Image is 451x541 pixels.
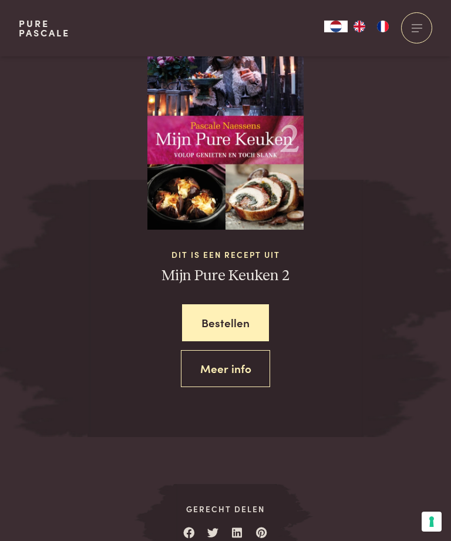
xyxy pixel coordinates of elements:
a: FR [371,21,395,32]
h3: Mijn Pure Keuken 2 [87,267,364,285]
aside: Language selected: Nederlands [324,21,395,32]
span: Dit is een recept uit [87,248,364,261]
button: Uw voorkeuren voor toestemming voor trackingtechnologieën [422,512,442,532]
span: Gerecht delen [174,503,277,515]
a: EN [348,21,371,32]
a: Bestellen [182,304,269,341]
a: Meer info [181,350,271,387]
a: PurePascale [19,19,70,38]
ul: Language list [348,21,395,32]
div: Language [324,21,348,32]
a: NL [324,21,348,32]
